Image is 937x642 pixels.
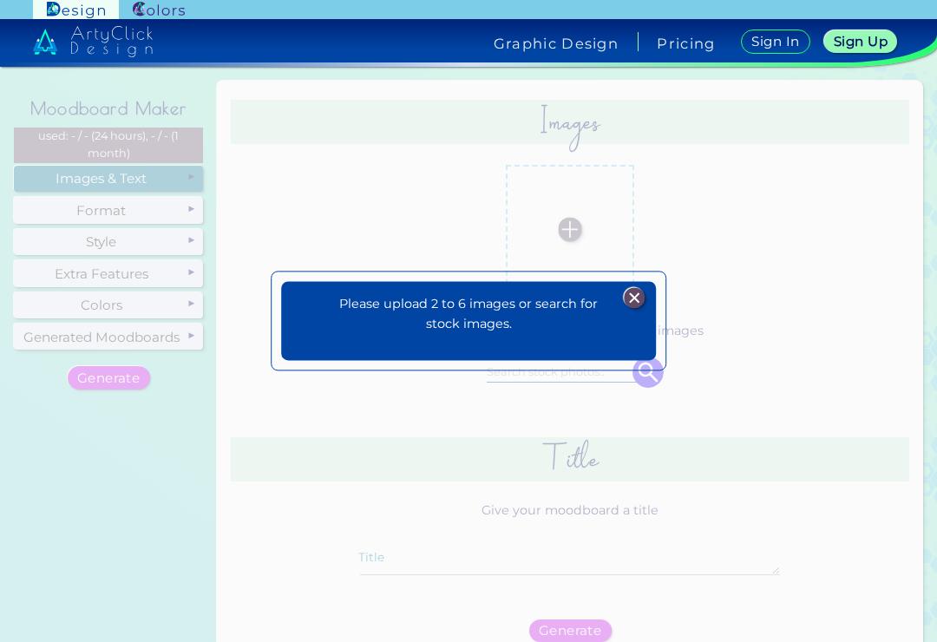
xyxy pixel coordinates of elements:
[836,36,885,48] h5: Sign Up
[624,288,645,309] img: icon_close_white.svg
[828,31,894,52] a: Sign Up
[133,2,185,18] img: ArtyClick Colors logo
[657,36,715,50] a: Pricing
[754,36,797,48] h5: Sign In
[494,36,619,50] h4: Graphic Design
[323,295,614,335] p: Please upload 2 to 6 images or search for stock images.
[33,26,153,57] img: artyclick_design_logo_white_combined_path.svg
[744,30,807,53] a: Sign In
